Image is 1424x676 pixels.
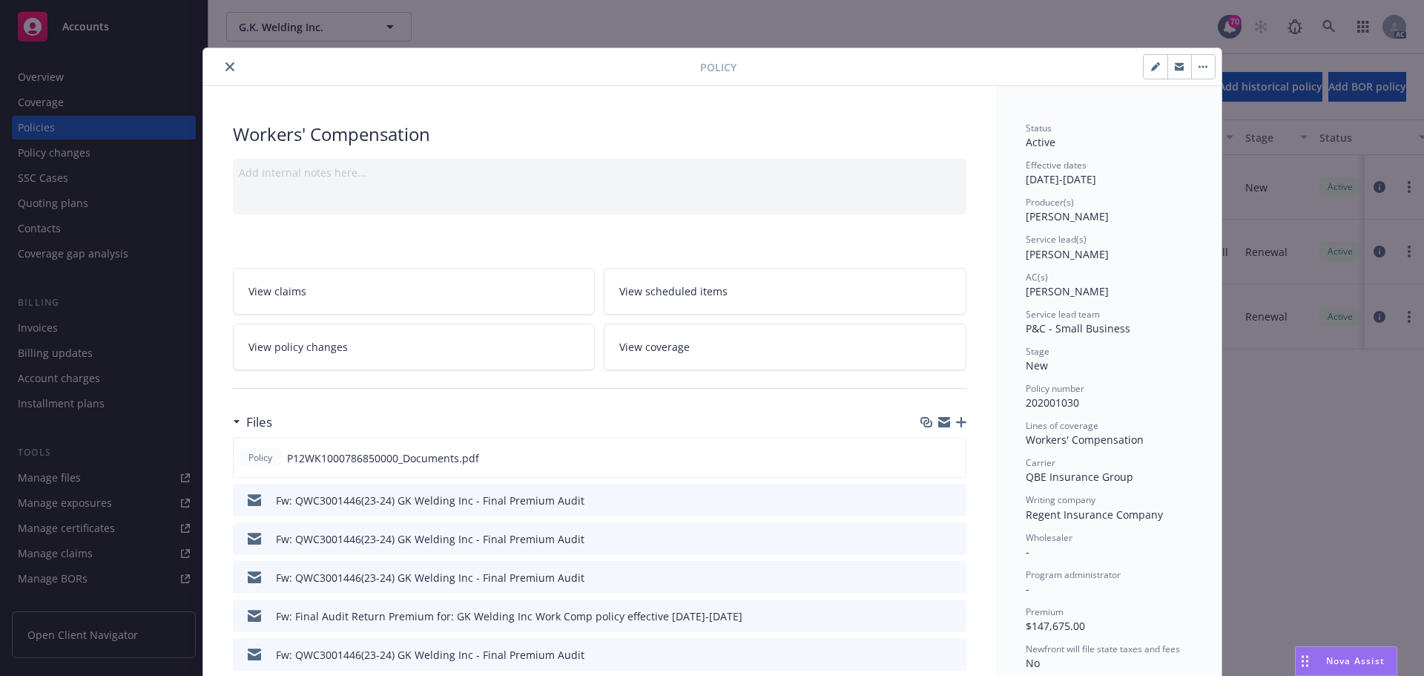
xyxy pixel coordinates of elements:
[1026,247,1109,261] span: [PERSON_NAME]
[947,570,960,585] button: preview file
[1026,271,1048,283] span: AC(s)
[1026,233,1087,246] span: Service lead(s)
[233,122,966,147] div: Workers' Compensation
[287,450,479,466] span: P12WK1000786850000_Documents.pdf
[1026,433,1144,447] span: Workers' Compensation
[1026,135,1055,149] span: Active
[1026,568,1121,581] span: Program administrator
[1026,545,1029,559] span: -
[248,339,348,355] span: View policy changes
[276,647,584,663] div: Fw: QWC3001446(23-24) GK Welding Inc - Final Premium Audit
[1026,396,1079,410] span: 202001030
[221,58,239,76] button: close
[604,268,966,315] a: View scheduled items
[1026,656,1040,670] span: No
[923,570,935,585] button: download file
[1026,470,1133,484] span: QBE Insurance Group
[1026,159,1192,187] div: [DATE] - [DATE]
[1026,382,1084,395] span: Policy number
[276,493,584,508] div: Fw: QWC3001446(23-24) GK Welding Inc - Final Premium Audit
[947,493,960,508] button: preview file
[1326,654,1385,667] span: Nova Assist
[1026,209,1109,223] span: [PERSON_NAME]
[1026,493,1095,506] span: Writing company
[946,450,960,466] button: preview file
[276,531,584,547] div: Fw: QWC3001446(23-24) GK Welding Inc - Final Premium Audit
[1026,508,1163,522] span: Regent Insurance Company
[1026,308,1100,321] span: Service lead team
[1026,358,1048,373] span: New
[1026,284,1109,298] span: [PERSON_NAME]
[700,59,736,75] span: Policy
[923,450,934,466] button: download file
[1026,122,1052,134] span: Status
[233,324,596,370] a: View policy changes
[1026,643,1180,655] span: Newfront will file state taxes and fees
[248,283,306,299] span: View claims
[947,531,960,547] button: preview file
[1026,321,1130,335] span: P&C - Small Business
[1026,196,1074,209] span: Producer(s)
[923,647,935,663] button: download file
[619,283,728,299] span: View scheduled items
[1296,647,1314,675] div: Drag to move
[1026,345,1049,358] span: Stage
[276,608,742,624] div: Fw: Final Audit Return Premium for: GK Welding Inc Work Comp policy effective [DATE]-[DATE]
[1026,159,1087,171] span: Effective dates
[1026,531,1072,544] span: Wholesaler
[947,647,960,663] button: preview file
[233,268,596,315] a: View claims
[233,413,272,432] div: Files
[1026,606,1064,618] span: Premium
[947,608,960,624] button: preview file
[245,451,275,465] span: Policy
[246,413,272,432] h3: Files
[1295,646,1397,676] button: Nova Assist
[923,608,935,624] button: download file
[239,165,960,180] div: Add internal notes here...
[1026,419,1098,432] span: Lines of coverage
[276,570,584,585] div: Fw: QWC3001446(23-24) GK Welding Inc - Final Premium Audit
[1026,619,1085,633] span: $147,675.00
[923,493,935,508] button: download file
[604,324,966,370] a: View coverage
[619,339,690,355] span: View coverage
[923,531,935,547] button: download file
[1026,582,1029,596] span: -
[1026,456,1055,469] span: Carrier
